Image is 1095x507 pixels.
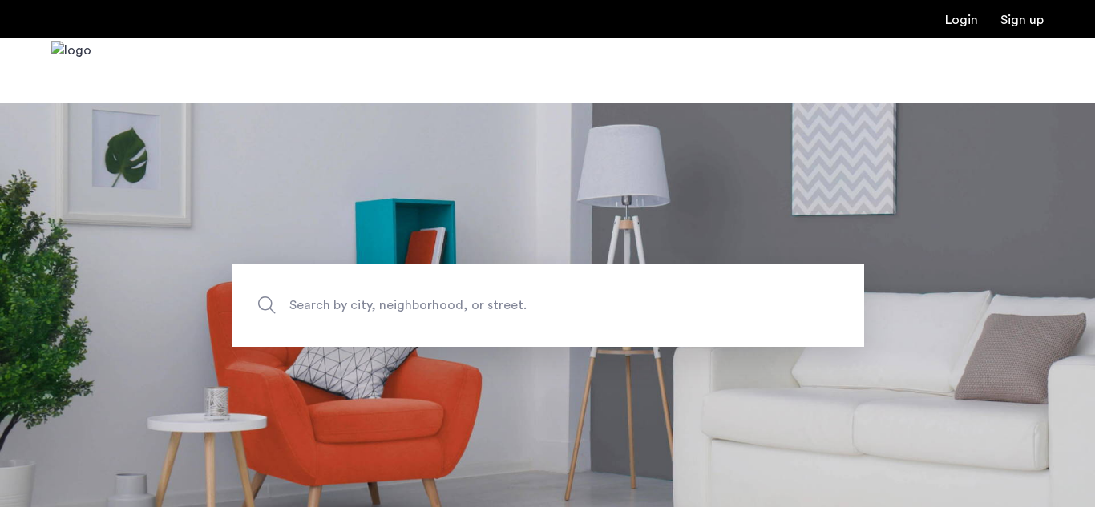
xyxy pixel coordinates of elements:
a: Cazamio Logo [51,41,91,101]
img: logo [51,41,91,101]
a: Login [945,14,978,26]
span: Search by city, neighborhood, or street. [289,294,732,316]
a: Registration [1000,14,1044,26]
input: Apartment Search [232,264,864,347]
